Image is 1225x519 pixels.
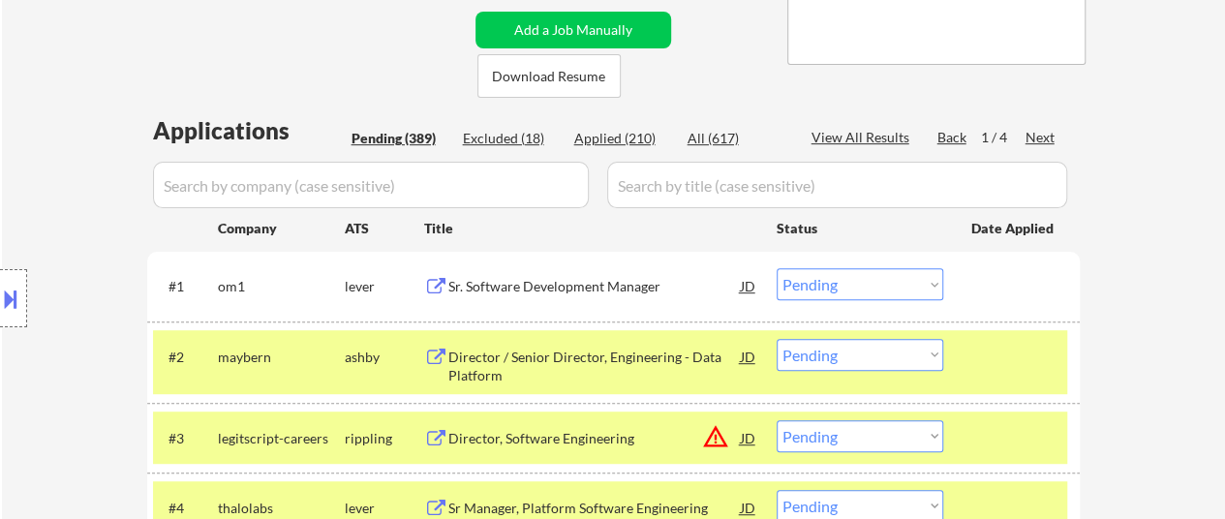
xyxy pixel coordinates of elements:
[345,499,424,518] div: lever
[812,128,915,147] div: View All Results
[937,128,968,147] div: Back
[971,219,1057,238] div: Date Applied
[702,423,729,450] button: warning_amber
[777,210,943,245] div: Status
[448,277,741,296] div: Sr. Software Development Manager
[463,129,560,148] div: Excluded (18)
[688,129,784,148] div: All (617)
[345,348,424,367] div: ashby
[153,162,589,208] input: Search by company (case sensitive)
[739,268,758,303] div: JD
[448,429,741,448] div: Director, Software Engineering
[168,499,202,518] div: #4
[448,348,741,385] div: Director / Senior Director, Engineering - Data Platform
[739,420,758,455] div: JD
[448,499,741,518] div: Sr Manager, Platform Software Engineering
[1026,128,1057,147] div: Next
[739,339,758,374] div: JD
[345,277,424,296] div: lever
[424,219,758,238] div: Title
[574,129,671,148] div: Applied (210)
[218,499,345,518] div: thalolabs
[345,429,424,448] div: rippling
[475,12,671,48] button: Add a Job Manually
[477,54,621,98] button: Download Resume
[352,129,448,148] div: Pending (389)
[345,219,424,238] div: ATS
[981,128,1026,147] div: 1 / 4
[607,162,1067,208] input: Search by title (case sensitive)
